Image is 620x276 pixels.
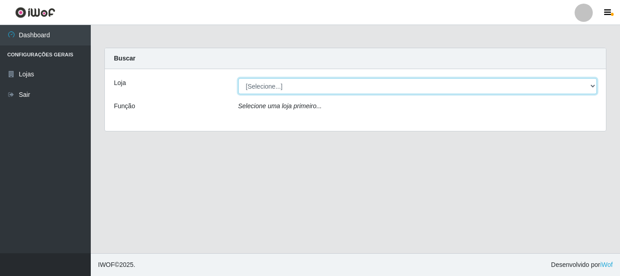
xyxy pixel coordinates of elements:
[600,261,613,268] a: iWof
[114,55,135,62] strong: Buscar
[114,101,135,111] label: Função
[98,260,135,270] span: © 2025 .
[15,7,55,18] img: CoreUI Logo
[551,260,613,270] span: Desenvolvido por
[98,261,115,268] span: IWOF
[114,78,126,88] label: Loja
[238,102,322,110] i: Selecione uma loja primeiro...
